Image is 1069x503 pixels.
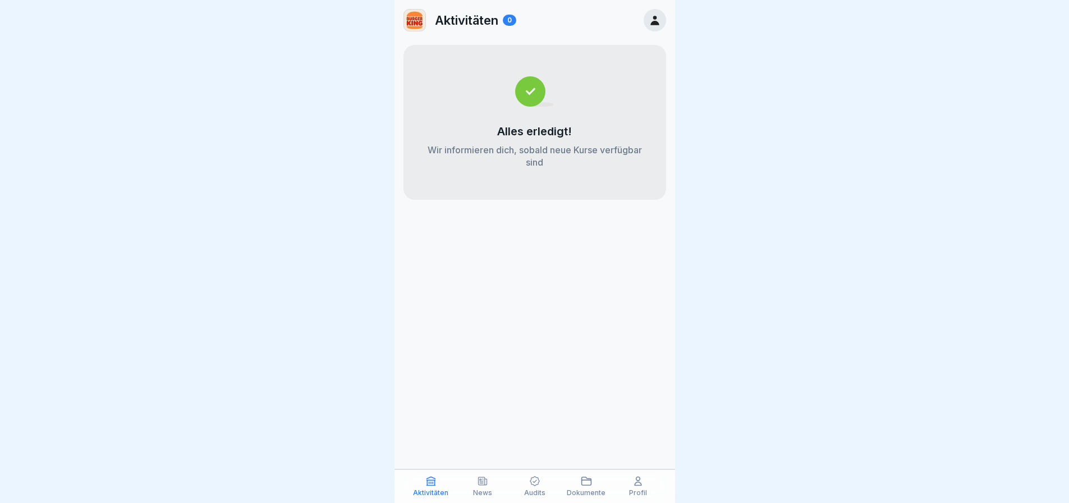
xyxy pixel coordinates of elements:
[435,13,498,28] p: Aktivitäten
[497,125,572,138] p: Alles erledigt!
[567,489,605,497] p: Dokumente
[404,10,425,31] img: w2f18lwxr3adf3talrpwf6id.png
[503,15,516,26] div: 0
[426,144,644,168] p: Wir informieren dich, sobald neue Kurse verfügbar sind
[473,489,492,497] p: News
[413,489,448,497] p: Aktivitäten
[629,489,647,497] p: Profil
[524,489,545,497] p: Audits
[515,76,554,107] img: completed.svg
